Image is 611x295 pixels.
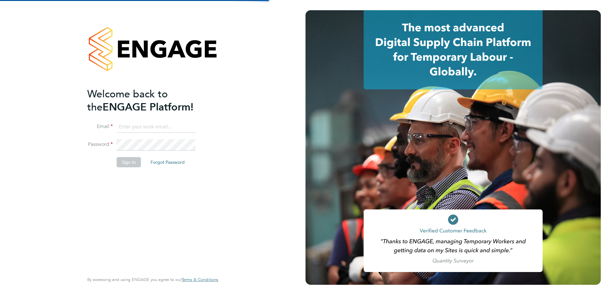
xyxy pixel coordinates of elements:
label: Email [87,123,113,130]
span: By accessing and using ENGAGE you agree to our [87,277,218,282]
span: Welcome back to the [87,88,168,113]
button: Forgot Password [145,157,190,167]
input: Enter your work email... [117,121,196,133]
button: Sign In [117,157,141,167]
h2: ENGAGE Platform! [87,87,212,114]
label: Password [87,141,113,148]
a: Terms & Conditions [182,277,218,282]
